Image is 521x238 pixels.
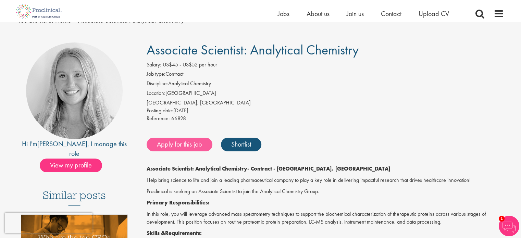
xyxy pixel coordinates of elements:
img: imeage of recruiter Shannon Briggs [26,42,123,139]
strong: Associate Scientist: Analytical Chemistry [147,165,247,172]
span: Posting date: [147,107,173,114]
span: Associate Scientist: Analytical Chemistry [147,41,359,59]
p: Help bring science to life and join a leading pharmaceutical company to play a key role in delive... [147,176,504,184]
p: In this role, you will leverage advanced mass spectrometry techniques to support the biochemical ... [147,210,504,226]
div: Hi I'm , I manage this role [17,139,132,159]
li: Contract [147,70,504,80]
li: Analytical Chemistry [147,80,504,89]
a: About us [307,9,330,18]
div: [GEOGRAPHIC_DATA], [GEOGRAPHIC_DATA] [147,99,504,107]
span: 66828 [171,115,186,122]
span: 1 [499,216,505,222]
strong: Primary Responsibilities: [147,199,210,206]
h3: Similar posts [43,189,106,206]
iframe: reCAPTCHA [5,213,92,233]
a: Shortlist [221,138,261,151]
span: View my profile [40,159,102,172]
strong: Skills & [147,229,165,237]
a: Apply for this job [147,138,212,151]
a: Upload CV [419,9,449,18]
a: Join us [347,9,364,18]
li: [GEOGRAPHIC_DATA] [147,89,504,99]
p: Proclinical is seeking an Associate Scientist to join the Analytical Chemistry Group. [147,188,504,196]
strong: Requirements: [165,229,202,237]
a: Contact [381,9,401,18]
label: Job type: [147,70,165,78]
label: Discipline: [147,80,168,88]
a: View my profile [40,160,109,169]
div: [DATE] [147,107,504,115]
img: Chatbot [499,216,519,236]
a: Jobs [278,9,289,18]
a: [PERSON_NAME] [37,139,87,148]
label: Reference: [147,115,170,123]
strong: - Contract - [GEOGRAPHIC_DATA], [GEOGRAPHIC_DATA] [247,165,390,172]
label: Location: [147,89,165,97]
label: Salary: [147,61,161,69]
span: US$45 - US$52 per hour [163,61,217,68]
